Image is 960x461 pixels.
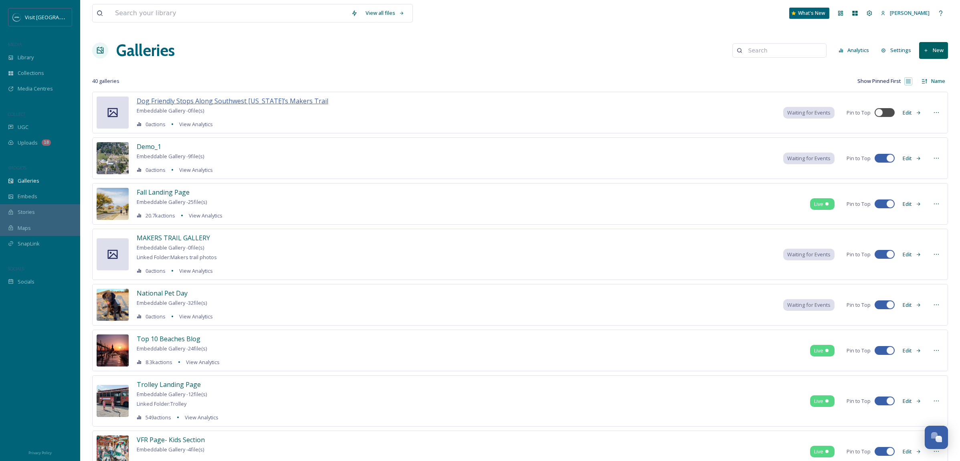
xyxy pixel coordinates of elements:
[137,254,217,261] span: Linked Folder: Makers trail photos
[899,247,925,262] button: Edit
[137,234,210,242] span: MAKERS TRAIL GALLERY
[97,289,129,321] img: 38802e48-aa97-4c95-bf92-10c2dca15dd6.jpg
[189,212,222,219] span: View Analytics
[137,345,207,352] span: Embeddable Gallery - 24 file(s)
[175,119,213,129] a: View Analytics
[18,123,28,131] span: UGC
[137,399,218,409] a: Linked Folder:Trolley
[814,397,823,405] span: Live
[18,278,34,286] span: Socials
[146,212,175,219] span: 20.7k actions
[18,240,40,248] span: SnapLink
[877,5,934,21] a: [PERSON_NAME]
[137,252,217,262] a: Linked Folder:Makers trail photos
[146,267,166,275] span: 0 actions
[787,301,831,309] span: Waiting for Events
[179,313,213,320] span: View Analytics
[362,5,408,21] a: View all files
[181,413,218,422] a: View Analytics
[179,121,213,128] span: View Analytics
[97,334,129,366] img: fa2da966-289a-415d-bd71-f299f8b880df.jpg
[814,448,823,455] span: Live
[18,54,34,61] span: Library
[925,426,948,449] button: Open Chat
[919,42,948,58] button: New
[857,77,901,85] span: Show Pinned First
[28,447,52,457] a: Privacy Policy
[789,8,829,19] a: What's New
[146,166,166,174] span: 0 actions
[847,251,871,258] span: Pin to Top
[899,196,925,212] button: Edit
[185,211,222,220] a: View Analytics
[18,69,44,77] span: Collections
[137,446,204,453] span: Embeddable Gallery - 4 file(s)
[179,267,213,274] span: View Analytics
[8,41,22,47] span: MEDIA
[847,200,871,208] span: Pin to Top
[137,142,161,151] span: Demo_1
[92,77,119,85] span: 40 galleries
[137,391,207,398] span: Embeddable Gallery - 12 file(s)
[137,289,188,298] span: National Pet Day
[175,312,213,321] a: View Analytics
[899,393,925,409] button: Edit
[847,347,871,354] span: Pin to Top
[146,358,172,366] span: 8.3k actions
[182,357,220,367] a: View Analytics
[877,42,915,58] button: Settings
[111,4,347,22] input: Search your library
[137,244,204,251] span: Embeddable Gallery - 0 file(s)
[787,109,831,117] span: Waiting for Events
[814,347,823,354] span: Live
[137,435,205,444] span: VFR Page- Kids Section
[835,42,877,58] a: Analytics
[42,139,51,146] div: 18
[116,38,175,62] a: Galleries
[744,42,822,58] input: Search
[18,224,31,232] span: Maps
[186,358,220,366] span: View Analytics
[179,166,213,173] span: View Analytics
[18,193,37,200] span: Embeds
[137,153,204,160] span: Embeddable Gallery - 9 file(s)
[18,208,35,216] span: Stories
[847,155,871,162] span: Pin to Top
[13,13,21,21] img: SM%20Social%20Profile.png
[928,74,948,88] div: Name
[146,414,171,421] span: 549 actions
[97,142,129,174] img: 93295c08-fb03-47f5-8ec1-6ae9973be10c.jpg
[890,9,930,16] span: [PERSON_NAME]
[877,42,919,58] a: Settings
[97,385,129,417] img: 9c753fe6-c184-4691-a0ae-d21ed62e9aa7.jpg
[847,397,871,405] span: Pin to Top
[137,299,207,306] span: Embeddable Gallery - 32 file(s)
[899,105,925,121] button: Edit
[137,380,201,389] span: Trolley Landing Page
[137,334,200,343] span: Top 10 Beaches Blog
[899,343,925,358] button: Edit
[146,313,166,320] span: 0 actions
[8,165,26,171] span: WIDGETS
[137,188,190,197] span: Fall Landing Page
[28,450,52,455] span: Privacy Policy
[847,301,871,309] span: Pin to Top
[835,42,873,58] button: Analytics
[899,444,925,459] button: Edit
[899,151,925,166] button: Edit
[899,297,925,313] button: Edit
[175,266,213,276] a: View Analytics
[185,414,218,421] span: View Analytics
[8,266,24,272] span: SOCIALS
[787,155,831,162] span: Waiting for Events
[8,111,25,117] span: COLLECT
[18,85,53,93] span: Media Centres
[137,198,207,205] span: Embeddable Gallery - 25 file(s)
[137,400,186,407] span: Linked Folder: Trolley
[847,448,871,455] span: Pin to Top
[137,97,328,105] span: Dog Friendly Stops Along Southwest [US_STATE]’s Makers Trail
[787,251,831,258] span: Waiting for Events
